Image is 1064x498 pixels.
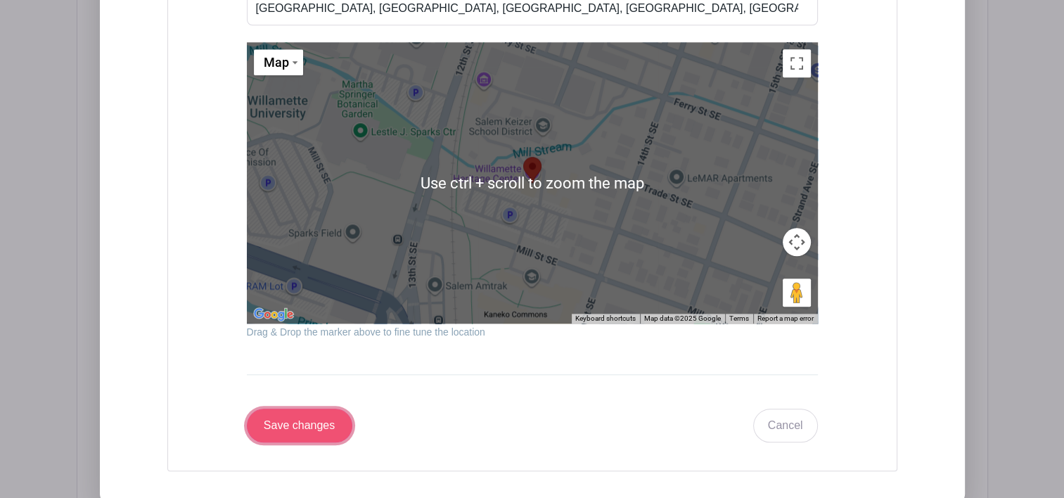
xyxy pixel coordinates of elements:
button: Toggle fullscreen view [783,49,811,77]
span: Map data ©2025 Google [644,314,721,322]
a: Terms (opens in new tab) [729,314,749,322]
button: Change map style [254,49,303,75]
input: Save changes [247,409,352,442]
span: Map [264,55,289,70]
button: Map camera controls [783,228,811,256]
button: Keyboard shortcuts [575,314,636,324]
img: Google [250,305,297,324]
a: Open this area in Google Maps (opens a new window) [250,305,297,324]
small: Drag & Drop the marker above to fine tune the location [247,326,485,338]
button: Drag Pegman onto the map to open Street View [783,279,811,307]
a: Cancel [753,409,818,442]
a: Report a map error [757,314,814,322]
